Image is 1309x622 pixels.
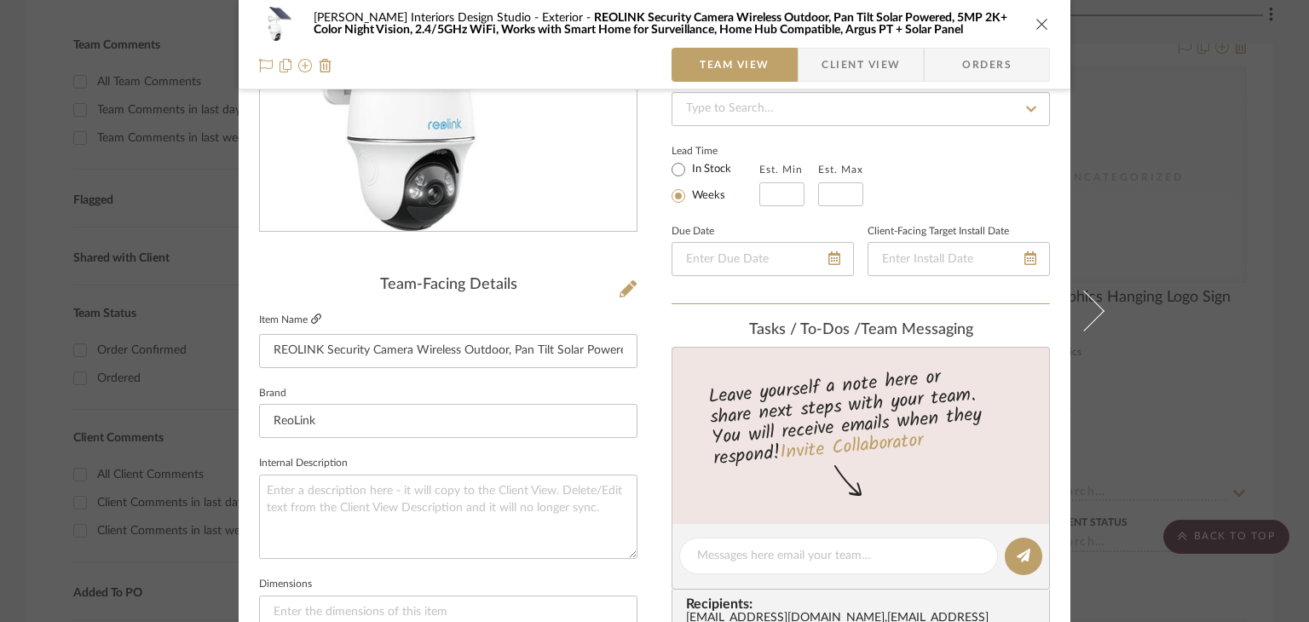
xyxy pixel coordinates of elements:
[779,426,925,469] a: Invite Collaborator
[672,242,854,276] input: Enter Due Date
[689,162,731,177] label: In Stock
[670,359,1052,473] div: Leave yourself a note here or share next steps with your team. You will receive emails when they ...
[259,7,300,41] img: 6474d3ca-0fee-4559-857f-2fd25aecf17f_48x40.jpg
[686,596,1042,612] span: Recipients:
[314,12,1007,36] span: REOLINK Security Camera Wireless Outdoor, Pan Tilt Solar Powered, 5MP 2K+ Color Night Vision, 2.4...
[672,92,1050,126] input: Type to Search…
[314,12,542,24] span: [PERSON_NAME] Interiors Design Studio
[259,276,637,295] div: Team-Facing Details
[672,143,759,158] label: Lead Time
[259,459,348,468] label: Internal Description
[822,48,900,82] span: Client View
[259,313,321,327] label: Item Name
[672,227,714,236] label: Due Date
[259,389,286,398] label: Brand
[700,48,770,82] span: Team View
[672,321,1050,340] div: team Messaging
[759,164,803,176] label: Est. Min
[259,404,637,438] input: Enter Brand
[1035,16,1050,32] button: close
[319,59,332,72] img: Remove from project
[749,322,861,337] span: Tasks / To-Dos /
[868,227,1009,236] label: Client-Facing Target Install Date
[943,48,1030,82] span: Orders
[818,164,863,176] label: Est. Max
[259,334,637,368] input: Enter Item Name
[672,158,759,206] mat-radio-group: Select item type
[689,188,725,204] label: Weeks
[868,242,1050,276] input: Enter Install Date
[259,580,312,589] label: Dimensions
[542,12,594,24] span: Exterior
